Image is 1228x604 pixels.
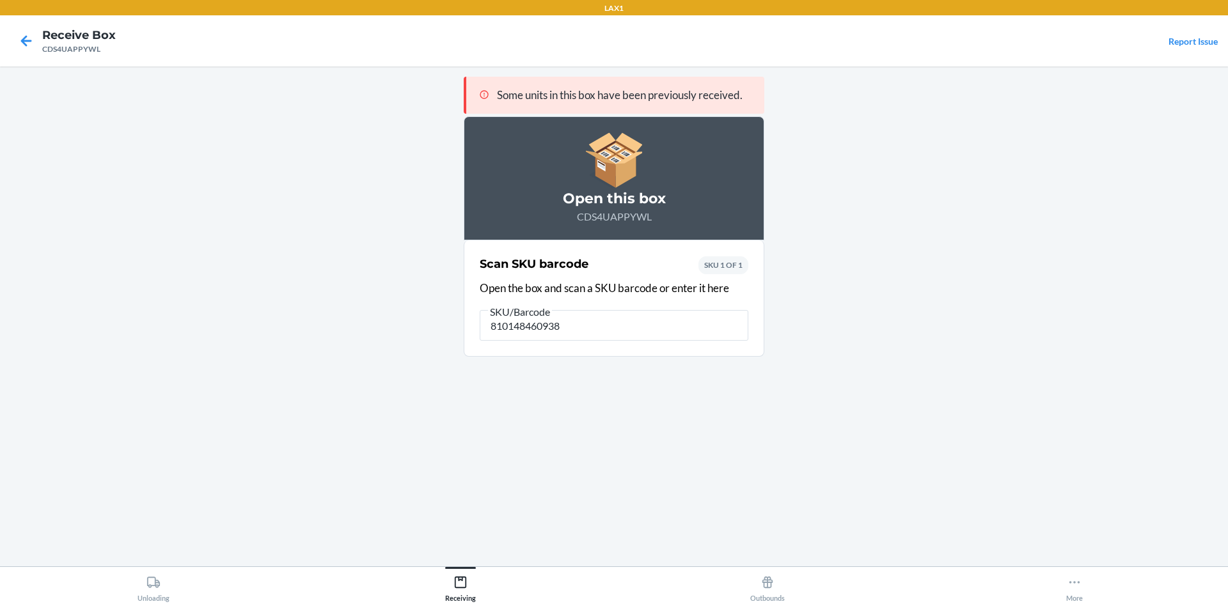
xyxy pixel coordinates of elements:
[1169,36,1218,47] a: Report Issue
[1066,570,1083,602] div: More
[604,3,624,14] p: LAX1
[497,88,743,102] span: Some units in this box have been previously received.
[480,280,748,297] p: Open the box and scan a SKU barcode or enter it here
[480,209,748,224] p: CDS4UAPPYWL
[480,256,588,272] h2: Scan SKU barcode
[42,43,116,55] div: CDS4UAPPYWL
[480,189,748,209] h3: Open this box
[921,567,1228,602] button: More
[480,310,748,341] input: SKU/Barcode
[138,570,169,602] div: Unloading
[42,27,116,43] h4: Receive Box
[445,570,476,602] div: Receiving
[307,567,614,602] button: Receiving
[750,570,785,602] div: Outbounds
[614,567,921,602] button: Outbounds
[488,306,552,318] span: SKU/Barcode
[704,259,743,271] p: SKU 1 OF 1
